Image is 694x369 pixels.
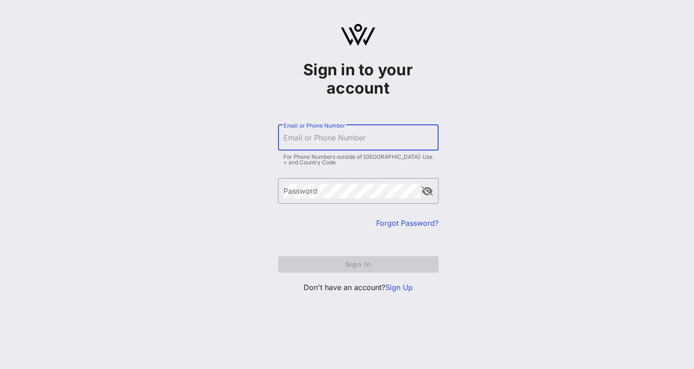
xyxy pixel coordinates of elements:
[376,218,439,228] a: Forgot Password?
[283,154,433,165] div: For Phone Numbers outside of [GEOGRAPHIC_DATA]: Use + and Country Code
[283,122,345,129] label: Email or Phone Number
[422,187,433,196] button: append icon
[278,61,439,97] h1: Sign in to your account
[385,283,413,292] a: Sign Up
[283,130,433,145] input: Email or Phone Number
[278,282,439,293] p: Don't have an account?
[341,24,375,46] img: logo.svg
